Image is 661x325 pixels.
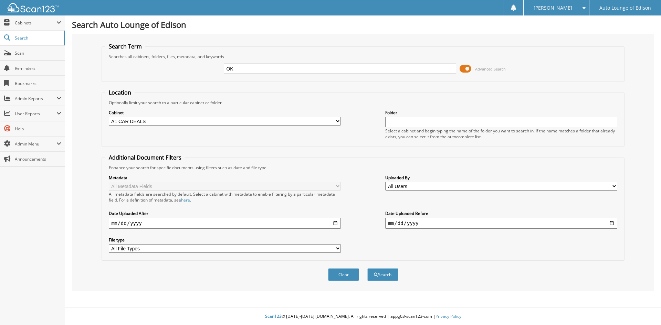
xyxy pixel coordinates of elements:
div: Enhance your search for specific documents using filters such as date and file type. [105,165,621,171]
span: Help [15,126,61,132]
span: Reminders [15,65,61,71]
label: Folder [385,110,617,116]
input: start [109,218,341,229]
legend: Additional Document Filters [105,154,185,161]
span: User Reports [15,111,56,117]
div: All metadata fields are searched by default. Select a cabinet with metadata to enable filtering b... [109,191,341,203]
div: Select a cabinet and begin typing the name of the folder you want to search in. If the name match... [385,128,617,140]
legend: Location [105,89,135,96]
span: Scan123 [265,313,282,319]
label: Date Uploaded Before [385,210,617,216]
span: Announcements [15,156,61,162]
span: [PERSON_NAME] [534,6,572,10]
span: Admin Menu [15,141,56,147]
iframe: Chat Widget [627,292,661,325]
input: end [385,218,617,229]
span: Cabinets [15,20,56,26]
img: scan123-logo-white.svg [7,3,59,12]
label: Date Uploaded After [109,210,341,216]
span: Advanced Search [475,66,506,72]
div: Searches all cabinets, folders, files, metadata, and keywords [105,54,621,59]
span: Search [15,35,60,41]
span: Bookmarks [15,80,61,86]
legend: Search Term [105,43,145,50]
label: Metadata [109,175,341,181]
span: Auto Lounge of Edison [599,6,651,10]
h1: Search Auto Lounge of Edison [72,19,654,30]
button: Clear [328,268,359,281]
button: Search [367,268,398,281]
a: Privacy Policy [436,313,461,319]
div: © [DATE]-[DATE] [DOMAIN_NAME]. All rights reserved | appg03-scan123-com | [65,308,661,325]
span: Admin Reports [15,96,56,101]
label: Uploaded By [385,175,617,181]
label: Cabinet [109,110,341,116]
div: Optionally limit your search to a particular cabinet or folder [105,100,621,106]
span: Scan [15,50,61,56]
a: here [181,197,190,203]
label: File type [109,237,341,243]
